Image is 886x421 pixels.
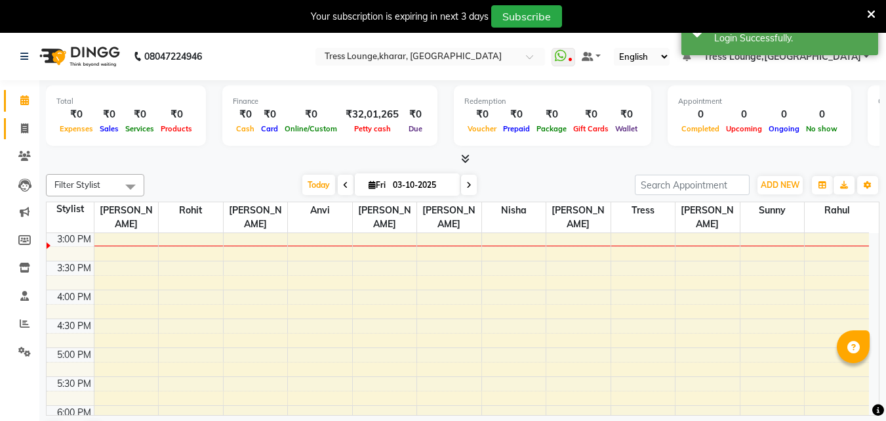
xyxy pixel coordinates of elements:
[54,406,94,420] div: 6:00 PM
[94,202,159,233] span: [PERSON_NAME]
[54,233,94,246] div: 3:00 PM
[757,176,803,194] button: ADD NEW
[281,124,340,133] span: Online/Custom
[233,107,258,122] div: ₹0
[570,124,612,133] span: Gift Cards
[157,107,195,122] div: ₹0
[704,50,861,64] span: Tress Lounge,[GEOGRAPHIC_DATA]
[288,202,352,219] span: Anvi
[258,124,281,133] span: Card
[803,107,841,122] div: 0
[612,124,641,133] span: Wallet
[678,107,723,122] div: 0
[56,107,96,122] div: ₹0
[233,124,258,133] span: Cash
[500,124,533,133] span: Prepaid
[157,124,195,133] span: Products
[612,107,641,122] div: ₹0
[464,124,500,133] span: Voucher
[570,107,612,122] div: ₹0
[54,261,94,275] div: 3:30 PM
[482,202,546,219] span: Nisha
[54,348,94,362] div: 5:00 PM
[464,96,641,107] div: Redemption
[611,202,675,219] span: Tress
[302,175,335,195] span: Today
[96,107,122,122] div: ₹0
[54,290,94,304] div: 4:00 PM
[714,32,868,45] div: Login Successfully.
[365,180,389,190] span: Fri
[54,179,100,190] span: Filter Stylist
[678,124,723,133] span: Completed
[803,124,841,133] span: No show
[500,107,533,122] div: ₹0
[533,107,570,122] div: ₹0
[224,202,288,233] span: [PERSON_NAME]
[281,107,340,122] div: ₹0
[159,202,223,219] span: Rohit
[258,107,281,122] div: ₹0
[533,124,570,133] span: Package
[122,124,157,133] span: Services
[54,319,94,333] div: 4:30 PM
[635,175,750,195] input: Search Appointment
[405,124,426,133] span: Due
[340,107,404,122] div: ₹32,01,265
[96,124,122,133] span: Sales
[464,107,500,122] div: ₹0
[56,124,96,133] span: Expenses
[491,5,562,28] button: Subscribe
[389,175,454,195] input: 2025-10-03
[33,38,123,75] img: logo
[404,107,427,122] div: ₹0
[233,96,427,107] div: Finance
[353,202,417,233] span: [PERSON_NAME]
[765,124,803,133] span: Ongoing
[805,202,869,219] span: Rahul
[122,107,157,122] div: ₹0
[351,124,394,133] span: Petty cash
[417,202,481,233] span: [PERSON_NAME]
[765,107,803,122] div: 0
[761,180,799,190] span: ADD NEW
[675,202,740,233] span: [PERSON_NAME]
[723,124,765,133] span: Upcoming
[54,377,94,391] div: 5:30 PM
[678,96,841,107] div: Appointment
[546,202,611,233] span: [PERSON_NAME]
[56,96,195,107] div: Total
[740,202,805,219] span: Sunny
[144,38,202,75] b: 08047224946
[723,107,765,122] div: 0
[311,10,489,24] div: Your subscription is expiring in next 3 days
[47,202,94,216] div: Stylist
